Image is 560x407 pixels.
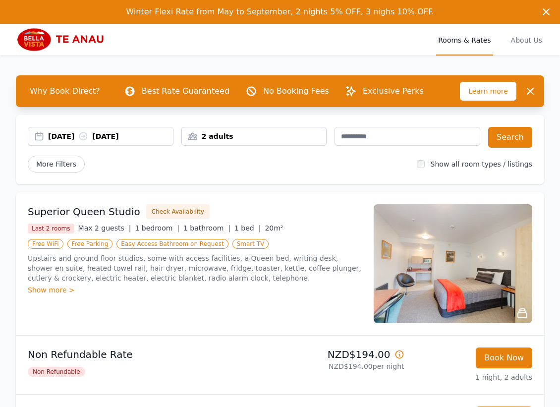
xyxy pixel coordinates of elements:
[182,131,327,141] div: 2 adults
[48,131,173,141] div: [DATE] [DATE]
[28,224,74,233] span: Last 2 rooms
[126,7,434,16] span: Winter Flexi Rate from May to September, 2 nights 5% OFF, 3 nighs 10% OFF.
[28,253,362,283] p: Upstairs and ground floor studios, some with access facilities, a Queen bed, writing desk, shower...
[232,239,269,249] span: Smart TV
[135,224,179,232] span: 1 bedroom |
[28,205,140,219] h3: Superior Queen Studio
[488,127,532,148] button: Search
[476,348,532,368] button: Book Now
[284,361,404,371] p: NZD$194.00 per night
[28,156,85,173] span: More Filters
[363,85,424,97] p: Exclusive Perks
[28,285,362,295] div: Show more >
[234,224,261,232] span: 1 bed |
[265,224,283,232] span: 20m²
[28,239,63,249] span: Free WiFi
[78,224,131,232] span: Max 2 guests |
[16,28,111,52] img: Bella Vista Te Anau
[146,204,210,219] button: Check Availability
[28,348,276,361] p: Non Refundable Rate
[460,82,516,101] span: Learn more
[116,239,228,249] span: Easy Access Bathroom on Request
[436,24,493,56] a: Rooms & Rates
[183,224,230,232] span: 1 bathroom |
[412,372,533,382] p: 1 night, 2 adults
[22,81,108,101] span: Why Book Direct?
[67,239,113,249] span: Free Parking
[431,160,532,168] label: Show all room types / listings
[509,24,544,56] a: About Us
[142,85,229,97] p: Best Rate Guaranteed
[263,85,329,97] p: No Booking Fees
[284,348,404,361] p: NZD$194.00
[28,367,85,377] span: Non Refundable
